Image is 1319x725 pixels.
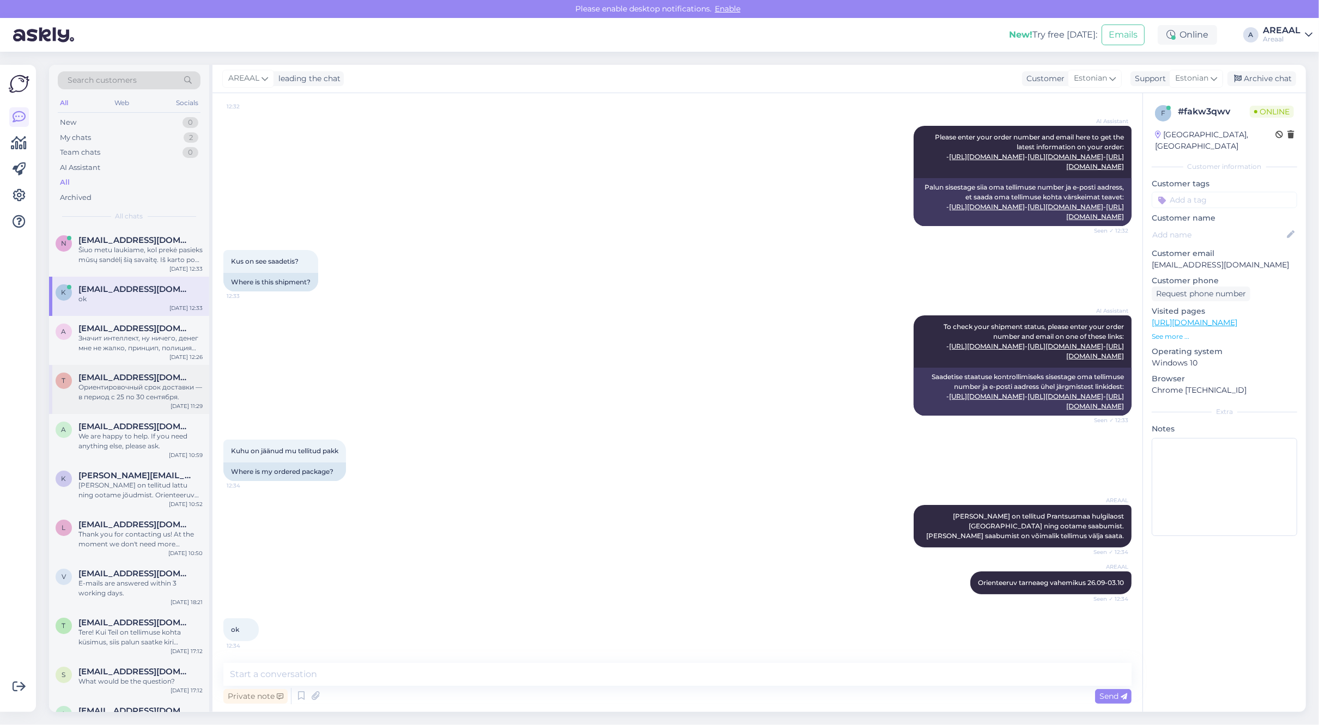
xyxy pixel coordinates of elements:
div: What would be the question? [78,677,203,686]
p: Customer tags [1152,178,1297,190]
span: n [61,239,66,247]
span: Seen ✓ 12:34 [1087,548,1128,556]
span: taago.pikas@gmail.com [78,618,192,627]
div: # fakw3qwv [1178,105,1250,118]
div: Thank you for contacting us! At the moment we don't need more employees. [78,529,203,549]
p: Customer email [1152,248,1297,259]
div: [GEOGRAPHIC_DATA], [GEOGRAPHIC_DATA] [1155,129,1275,152]
div: My chats [60,132,91,143]
span: Seen ✓ 12:34 [1087,595,1128,603]
span: Enable [712,4,744,14]
span: 12:34 [227,482,268,490]
div: Where is this shipment? [223,273,318,291]
span: f [1161,109,1165,117]
span: s [62,671,66,679]
p: Browser [1152,373,1297,385]
p: [EMAIL_ADDRESS][DOMAIN_NAME] [1152,259,1297,271]
span: tanagodun93@gmail.com [78,373,192,382]
a: [URL][DOMAIN_NAME] [949,203,1025,211]
span: k [62,474,66,483]
div: Šiuo metu laukiame, kol prekė pasieks mūsų sandėlį šią savaitę. Iš karto po to siunta bus išsiųst... [78,245,203,265]
span: Please enter your order number and email here to get the latest information on your order: - - - [935,133,1126,170]
span: AI Assistant [1087,307,1128,315]
div: All [58,96,70,110]
div: [DATE] 12:33 [169,304,203,312]
span: AI Assistant [1087,117,1128,125]
div: Online [1158,25,1217,45]
span: logunovs.aleksandrs@gmail.com [78,520,192,529]
div: leading the chat [274,73,341,84]
div: Web [113,96,132,110]
a: [URL][DOMAIN_NAME] [949,153,1025,161]
div: Socials [174,96,200,110]
a: [URL][DOMAIN_NAME] [1028,153,1103,161]
div: 0 [183,117,198,128]
span: Seen ✓ 12:33 [1087,416,1128,424]
span: a [62,710,66,718]
div: Customer information [1152,162,1297,172]
p: Operating system [1152,346,1297,357]
div: [PERSON_NAME] on tellitud lattu ning ootame jõudmist. Orienteeruv tarneaeg 26.09 - 03.10 [78,480,203,500]
a: [URL][DOMAIN_NAME] [1028,203,1103,211]
span: a.karpovith@gmail.ee [78,324,192,333]
div: [DATE] 12:26 [169,353,203,361]
div: [DATE] 17:12 [171,686,203,694]
span: kasparkviste@gmail.com [78,471,192,480]
a: [URL][DOMAIN_NAME] [949,392,1025,400]
a: [URL][DOMAIN_NAME] [949,342,1025,350]
div: Support [1130,73,1166,84]
div: [DATE] 10:50 [168,549,203,557]
div: All [60,177,70,188]
span: To check your shipment status, please enter your order number and email on one of these links: - - - [944,322,1126,360]
span: t [62,376,66,385]
div: Tere! Kui Teil on tellimuse kohta küsimus, siis palun saatke kiri [EMAIL_ADDRESS][DOMAIN_NAME] [78,627,203,647]
span: a [62,327,66,336]
span: algoke@hotmail.com [78,706,192,716]
div: AREAAL [1263,26,1300,35]
div: 0 [183,147,198,158]
span: Online [1250,106,1294,118]
div: Private note [223,689,288,704]
div: Ориентировочный срок доставки — в период с 25 по 30 сентября. [78,382,203,402]
span: 12:32 [227,102,268,111]
span: kaire.pihlakas@gmail.com [78,284,192,294]
span: 12:34 [227,642,268,650]
span: seda.tevetoglu@gmail.com [78,667,192,677]
p: Visited pages [1152,306,1297,317]
span: AREAAL [1087,563,1128,571]
div: Saadetise staatuse kontrollimiseks sisestage oma tellimuse number ja e-posti aadress ühel järgmis... [914,368,1132,416]
p: Notes [1152,423,1297,435]
div: A [1243,27,1259,42]
div: [DATE] 17:12 [171,647,203,655]
span: asaulesleja@gmail.com [78,422,192,431]
span: l [62,523,66,532]
span: Estonian [1074,72,1107,84]
div: Palun sisestage siia oma tellimuse number ja e-posti aadress, et saada oma tellimuse kohta värske... [914,178,1132,226]
span: All chats [116,211,143,221]
div: E-mails are answered within 3 working days. [78,578,203,598]
span: neringutea333@gmail.com [78,235,192,245]
a: [URL][DOMAIN_NAME] [1028,392,1103,400]
a: [URL][DOMAIN_NAME] [1152,318,1237,327]
span: V [62,572,66,581]
button: Emails [1102,25,1145,45]
div: 2 [184,132,198,143]
p: Chrome [TECHNICAL_ID] [1152,385,1297,396]
a: [URL][DOMAIN_NAME] [1028,342,1103,350]
div: Extra [1152,407,1297,417]
img: Askly Logo [9,74,29,94]
span: Kus on see saadetis? [231,257,299,265]
div: Try free [DATE]: [1009,28,1097,41]
div: Team chats [60,147,100,158]
a: AREAALAreaal [1263,26,1312,44]
span: AREAAL [1087,496,1128,504]
div: AI Assistant [60,162,100,173]
span: Orienteeruv tarneaeg vahemikus 26.09-03.10 [978,578,1124,587]
p: Customer phone [1152,275,1297,287]
div: Customer [1022,73,1065,84]
div: Значит интеллект, ну ничего, денег мне не жалко, принцип, полиция разберётся [78,333,203,353]
div: New [60,117,76,128]
div: [DATE] 11:29 [171,402,203,410]
b: New! [1009,29,1032,40]
span: [PERSON_NAME] on tellitud Prantsusmaa hulgilaost [GEOGRAPHIC_DATA] ning ootame saabumist. [PERSON... [926,512,1126,540]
